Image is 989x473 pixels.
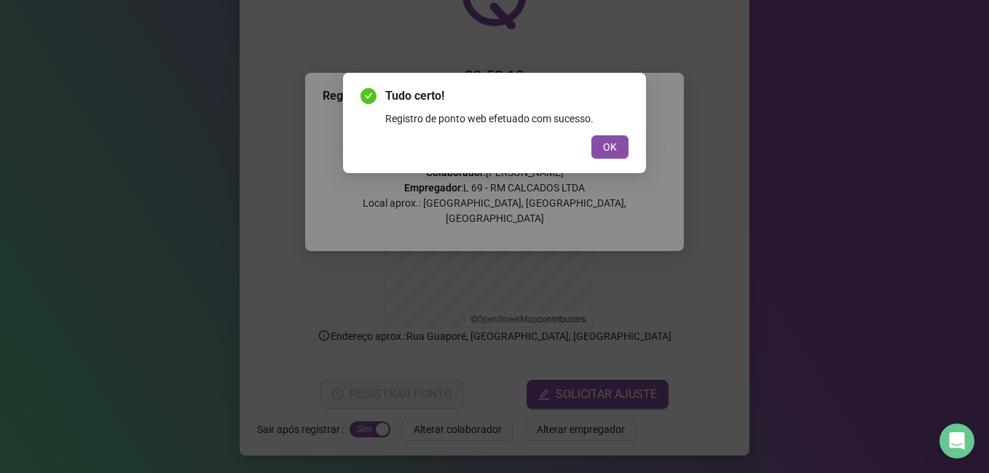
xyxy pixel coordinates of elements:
[385,111,629,127] div: Registro de ponto web efetuado com sucesso.
[939,424,974,458] div: Open Intercom Messenger
[603,139,617,155] span: OK
[360,88,377,104] span: check-circle
[591,135,629,159] button: OK
[385,87,629,105] span: Tudo certo!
